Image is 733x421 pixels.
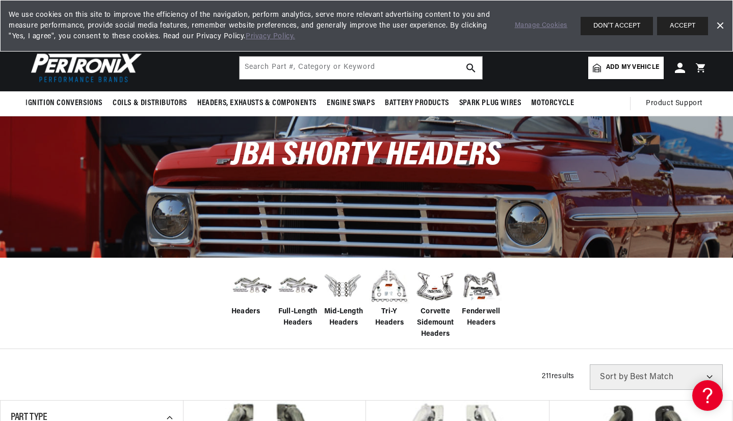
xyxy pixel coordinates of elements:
span: Full-Length Headers [277,306,318,329]
span: Headers, Exhausts & Components [197,98,317,109]
a: Headers Headers [231,265,272,317]
span: JBA Shorty Headers [231,139,502,172]
a: Corvette Sidemount Headers Corvette Sidemount Headers [415,265,456,340]
summary: Spark Plug Wires [454,91,527,115]
summary: Ignition Conversions [25,91,108,115]
span: Tri-Y Headers [369,306,410,329]
span: Headers [231,306,260,317]
a: Mid-Length Headers Mid-Length Headers [323,265,364,329]
span: Ignition Conversions [25,98,102,109]
img: Fenderwell Headers [461,265,502,306]
a: Add my vehicle [588,57,664,79]
button: ACCEPT [657,17,708,35]
button: search button [460,57,482,79]
input: Search Part #, Category or Keyword [240,57,482,79]
summary: Product Support [646,91,708,116]
span: Battery Products [385,98,449,109]
span: Motorcycle [531,98,574,109]
span: Coils & Distributors [113,98,187,109]
summary: Motorcycle [526,91,579,115]
span: We use cookies on this site to improve the efficiency of the navigation, perform analytics, serve... [9,10,501,42]
a: Full-Length Headers Full-Length Headers [277,265,318,329]
summary: Engine Swaps [322,91,380,115]
span: Sort by [600,373,628,381]
span: Spark Plug Wires [459,98,521,109]
span: 211 results [542,373,574,380]
img: Headers [231,269,272,302]
summary: Headers, Exhausts & Components [192,91,322,115]
span: Product Support [646,98,702,109]
span: Corvette Sidemount Headers [415,306,456,340]
a: Dismiss Banner [712,18,727,34]
button: DON'T ACCEPT [581,17,653,35]
img: Mid-Length Headers [323,265,364,306]
a: Tri-Y Headers Tri-Y Headers [369,265,410,329]
img: Full-Length Headers [277,269,318,302]
img: Tri-Y Headers [369,265,410,306]
img: Pertronix [25,50,143,85]
img: Corvette Sidemount Headers [415,265,456,306]
span: Mid-Length Headers [323,306,364,329]
span: Fenderwell Headers [461,306,502,329]
summary: Coils & Distributors [108,91,192,115]
span: Add my vehicle [606,63,659,72]
summary: Battery Products [380,91,454,115]
select: Sort by [590,364,723,390]
a: Privacy Policy. [246,33,295,40]
a: Fenderwell Headers Fenderwell Headers [461,265,502,329]
a: Manage Cookies [515,20,567,31]
span: Engine Swaps [327,98,375,109]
